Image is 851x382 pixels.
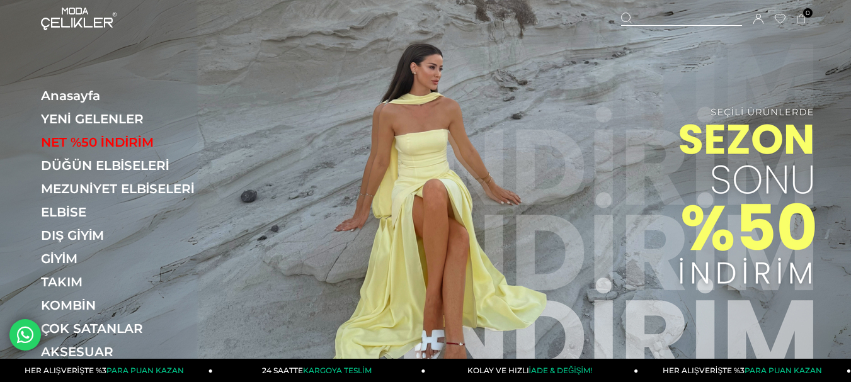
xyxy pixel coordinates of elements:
[41,251,214,266] a: GİYİM
[41,135,214,150] a: NET %50 İNDİRİM
[41,298,214,313] a: KOMBİN
[106,366,184,375] span: PARA PUAN KAZAN
[41,181,214,196] a: MEZUNİYET ELBİSELERİ
[426,359,639,382] a: KOLAY VE HIZLIİADE & DEĞİŞİM!
[303,366,371,375] span: KARGOYA TESLİM
[41,228,214,243] a: DIŞ GİYİM
[797,14,806,24] a: 0
[529,366,592,375] span: İADE & DEĞİŞİM!
[213,359,426,382] a: 24 SAATTEKARGOYA TESLİM
[41,321,214,336] a: ÇOK SATANLAR
[41,8,117,30] img: logo
[745,366,822,375] span: PARA PUAN KAZAN
[41,274,214,289] a: TAKIM
[41,158,214,173] a: DÜĞÜN ELBİSELERİ
[41,88,214,103] a: Anasayfa
[638,359,851,382] a: HER ALIŞVERİŞTE %3PARA PUAN KAZAN
[41,205,214,220] a: ELBİSE
[41,111,214,126] a: YENİ GELENLER
[41,344,214,359] a: AKSESUAR
[803,8,813,18] span: 0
